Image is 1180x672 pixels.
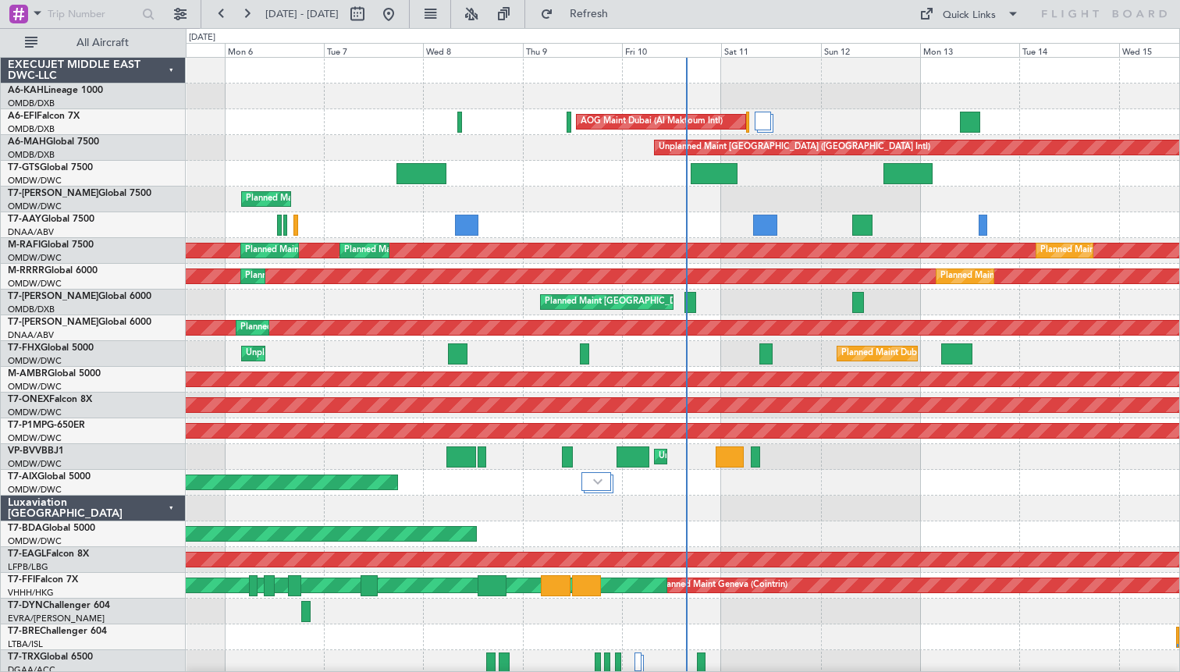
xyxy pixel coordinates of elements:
a: T7-GTSGlobal 7500 [8,163,93,172]
span: T7-DYN [8,601,43,610]
div: Planned Maint Dubai (Al Maktoum Intl) [940,265,1094,288]
a: T7-FHXGlobal 5000 [8,343,94,353]
div: Tue 14 [1019,43,1118,57]
span: T7-[PERSON_NAME] [8,318,98,327]
span: T7-ONEX [8,395,49,404]
a: OMDW/DWC [8,407,62,418]
a: LTBA/ISL [8,638,43,650]
div: Fri 10 [622,43,721,57]
div: Planned Maint Dubai (Al Maktoum Intl) [246,187,400,211]
a: A6-KAHLineage 1000 [8,86,103,95]
span: T7-BRE [8,627,40,636]
span: T7-AIX [8,472,37,482]
div: Planned Maint Dubai (Al Maktoum Intl) [344,239,498,262]
a: T7-ONEXFalcon 8X [8,395,92,404]
a: T7-[PERSON_NAME]Global 6000 [8,318,151,327]
span: T7-FHX [8,343,41,353]
div: Wed 8 [423,43,522,57]
button: Quick Links [912,2,1027,27]
div: Planned Maint Dubai (Al Maktoum Intl) [245,265,399,288]
a: OMDW/DWC [8,278,62,290]
a: OMDW/DWC [8,458,62,470]
a: T7-AAYGlobal 7500 [8,215,94,224]
span: Refresh [556,9,622,20]
a: T7-DYNChallenger 604 [8,601,110,610]
div: Unplanned Maint [GEOGRAPHIC_DATA] ([GEOGRAPHIC_DATA] Intl) [659,136,930,159]
a: M-RRRRGlobal 6000 [8,266,98,276]
a: VP-BVVBBJ1 [8,446,64,456]
a: OMDB/DXB [8,304,55,315]
div: Quick Links [943,8,996,23]
a: OMDW/DWC [8,432,62,444]
a: T7-BDAGlobal 5000 [8,524,95,533]
div: Planned Maint Dubai (Al Maktoum Intl) [841,342,995,365]
div: Tue 7 [324,43,423,57]
a: T7-[PERSON_NAME]Global 6000 [8,292,151,301]
a: T7-[PERSON_NAME]Global 7500 [8,189,151,198]
div: Thu 9 [523,43,622,57]
span: VP-BVV [8,446,41,456]
a: T7-FFIFalcon 7X [8,575,78,585]
a: VHHH/HKG [8,587,54,599]
span: T7-[PERSON_NAME] [8,292,98,301]
span: M-AMBR [8,369,48,379]
div: Planned Maint Dubai (Al Maktoum Intl) [245,239,399,262]
span: T7-[PERSON_NAME] [8,189,98,198]
span: T7-BDA [8,524,42,533]
a: DNAA/ABV [8,226,54,238]
a: T7-BREChallenger 604 [8,627,107,636]
a: EVRA/[PERSON_NAME] [8,613,105,624]
a: M-RAFIGlobal 7500 [8,240,94,250]
a: OMDW/DWC [8,381,62,393]
a: LFPB/LBG [8,561,48,573]
a: A6-EFIFalcon 7X [8,112,80,121]
div: Sat 11 [721,43,820,57]
span: M-RAFI [8,240,41,250]
a: OMDB/DXB [8,123,55,135]
span: T7-P1MP [8,421,47,430]
span: A6-EFI [8,112,37,121]
span: T7-AAY [8,215,41,224]
div: Mon 13 [920,43,1019,57]
img: arrow-gray.svg [593,478,602,485]
span: T7-FFI [8,575,35,585]
a: OMDW/DWC [8,484,62,496]
div: AOG Maint Dubai (Al Maktoum Intl) [581,110,723,133]
a: OMDW/DWC [8,535,62,547]
span: A6-MAH [8,137,46,147]
span: M-RRRR [8,266,44,276]
a: T7-AIXGlobal 5000 [8,472,91,482]
div: Sun 12 [821,43,920,57]
a: A6-MAHGlobal 7500 [8,137,99,147]
div: Unplanned Maint [GEOGRAPHIC_DATA] (Al Maktoum Intl) [659,445,890,468]
div: Unplanned Maint [GEOGRAPHIC_DATA] (Al Maktoum Intl) [246,342,477,365]
a: DNAA/ABV [8,329,54,341]
a: T7-EAGLFalcon 8X [8,549,89,559]
a: OMDB/DXB [8,98,55,109]
div: Mon 6 [225,43,324,57]
div: Planned Maint Dubai (Al Maktoum Intl) [240,316,394,340]
input: Trip Number [48,2,137,26]
button: All Aircraft [17,30,169,55]
a: OMDW/DWC [8,252,62,264]
a: OMDW/DWC [8,175,62,187]
a: T7-TRXGlobal 6500 [8,652,93,662]
div: Planned Maint [GEOGRAPHIC_DATA] ([GEOGRAPHIC_DATA] Intl) [545,290,805,314]
span: T7-TRX [8,652,40,662]
a: M-AMBRGlobal 5000 [8,369,101,379]
span: T7-EAGL [8,549,46,559]
span: All Aircraft [41,37,165,48]
div: Planned Maint Geneva (Cointrin) [659,574,787,597]
div: [DATE] [189,31,215,44]
button: Refresh [533,2,627,27]
a: OMDW/DWC [8,355,62,367]
a: T7-P1MPG-650ER [8,421,85,430]
a: OMDW/DWC [8,201,62,212]
a: OMDB/DXB [8,149,55,161]
span: T7-GTS [8,163,40,172]
span: A6-KAH [8,86,44,95]
span: [DATE] - [DATE] [265,7,339,21]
